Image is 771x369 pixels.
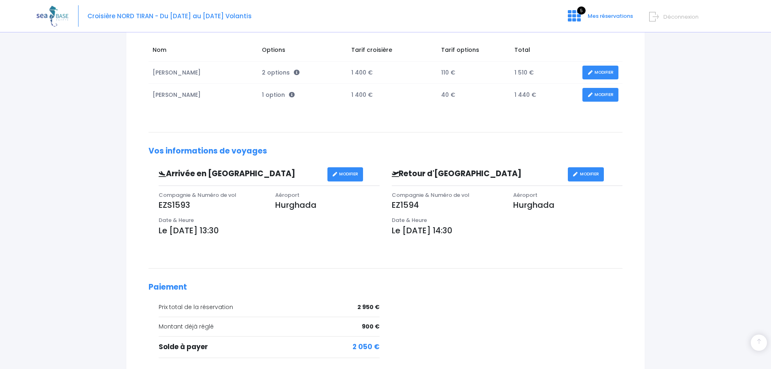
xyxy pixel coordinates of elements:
td: Tarif croisière [347,42,437,61]
span: 2 950 € [357,303,380,311]
p: Hurghada [275,199,380,211]
div: Prix total de la réservation [159,303,380,311]
a: MODIFIER [582,88,618,102]
td: 1 400 € [347,84,437,106]
td: 40 € [437,84,510,106]
span: Aéroport [513,191,537,199]
p: Le [DATE] 14:30 [392,224,623,237]
span: Aéroport [275,191,299,199]
a: 5 Mes réservations [561,15,638,23]
td: 1 510 € [510,62,578,84]
td: [PERSON_NAME] [149,62,258,84]
td: 110 € [437,62,510,84]
span: Mes réservations [588,12,633,20]
p: Hurghada [513,199,622,211]
p: EZ1594 [392,199,501,211]
p: EZS1593 [159,199,263,211]
a: MODIFIER [327,167,363,181]
span: Compagnie & Numéro de vol [392,191,469,199]
td: 1 400 € [347,62,437,84]
span: Date & Heure [159,216,194,224]
span: 5 [577,6,586,15]
div: Montant déjà réglé [159,322,380,331]
h2: Vos informations de voyages [149,147,622,156]
span: 2 050 € [353,342,380,352]
span: Compagnie & Numéro de vol [159,191,236,199]
td: Total [510,42,578,61]
p: Le [DATE] 13:30 [159,224,380,237]
span: Croisière NORD TIRAN - Du [DATE] au [DATE] Volantis [87,12,252,20]
td: Tarif options [437,42,510,61]
td: Nom [149,42,258,61]
div: Solde à payer [159,342,380,352]
td: [PERSON_NAME] [149,84,258,106]
span: 2 options [262,68,299,77]
a: MODIFIER [582,66,618,80]
span: Déconnexion [663,13,699,21]
span: 900 € [362,322,380,331]
h3: Arrivée en [GEOGRAPHIC_DATA] [153,169,327,179]
h3: Retour d'[GEOGRAPHIC_DATA] [386,169,568,179]
td: 1 440 € [510,84,578,106]
span: 1 option [262,91,295,99]
h2: Paiement [149,283,622,292]
a: MODIFIER [568,167,604,181]
td: Options [258,42,347,61]
span: Date & Heure [392,216,427,224]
